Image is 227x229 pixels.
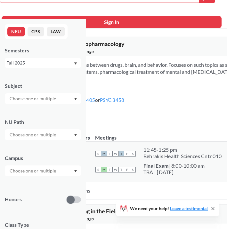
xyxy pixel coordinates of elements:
[6,131,60,139] input: Choose one or multiple
[28,27,44,36] button: CPS
[74,62,77,65] svg: Dropdown arrow
[6,167,60,175] input: Choose one or multiple
[74,134,77,136] svg: Dropdown arrow
[130,151,136,156] span: S
[5,118,81,126] div: NU Path
[113,151,118,156] span: W
[6,59,73,66] div: Fall 2025
[143,169,205,175] div: TBA | [DATE]
[5,129,81,140] div: Dropdown arrow
[7,27,25,36] button: NEU
[5,196,22,203] p: Honors
[90,128,227,141] th: Meetings
[107,151,113,156] span: T
[118,151,124,156] span: T
[130,167,136,172] span: S
[95,151,101,156] span: S
[130,206,208,211] span: We need your help!
[5,165,81,176] div: Dropdown arrow
[170,206,208,211] a: Leave a testimonial
[107,167,113,172] span: T
[113,167,118,172] span: W
[95,167,101,172] span: S
[5,47,81,54] div: Semesters
[47,27,65,36] button: LAW
[101,167,107,172] span: M
[5,58,81,68] div: Fall 2025Dropdown arrow
[118,167,124,172] span: T
[6,95,60,103] input: Choose one or multiple
[5,82,81,89] div: Subject
[5,221,81,228] span: Class Type
[143,153,222,159] div: Behrakis Health Sciences Cntr 010
[124,151,130,156] span: F
[5,155,81,162] div: Campus
[143,147,222,153] div: 11:45 - 1:25 pm
[5,93,81,104] div: Dropdown arrow
[143,163,169,169] b: Final Exam
[124,167,130,172] span: F
[101,151,107,156] span: M
[40,208,141,215] span: ESLG 0045 : Reading in the Field of Study
[74,98,77,100] svg: Dropdown arrow
[2,16,222,28] button: Sign In
[100,97,124,103] a: PSYC 3458
[143,163,205,169] div: | 8:00-10:00 am
[74,170,77,172] svg: Dropdown arrow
